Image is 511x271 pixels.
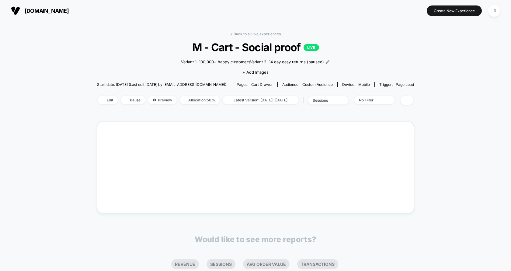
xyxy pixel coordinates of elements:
[427,5,482,16] button: Create New Experience
[304,44,319,51] p: LIVE
[121,96,145,104] span: Pause
[302,82,333,87] span: Custom Audience
[180,96,220,104] span: Allocation: 50%
[243,259,290,269] li: Avg Order Value
[237,82,273,87] div: Pages:
[181,59,324,65] span: Variant 1: 100,000+ happy customersVariant 2: 14 day easy returns (paused)
[25,8,69,14] span: [DOMAIN_NAME]
[486,5,502,17] button: IR
[358,82,370,87] span: mobile
[223,96,299,104] span: Latest Version: [DATE] - [DATE]
[195,235,316,244] p: Would like to see more reports?
[113,41,398,54] span: M - Cart - Social proof
[297,259,338,269] li: Transactions
[396,82,414,87] span: Page Load
[302,96,308,105] span: |
[207,259,235,269] li: Sessions
[242,70,269,75] span: + Add Images
[148,96,177,104] span: Preview
[359,98,383,102] div: No Filter
[251,82,273,87] span: cart drawer
[97,82,226,87] span: Start date: [DATE] (Last edit [DATE] by [EMAIL_ADDRESS][DOMAIN_NAME])
[337,82,374,87] span: Device:
[98,96,118,104] span: Edit
[313,98,337,103] div: sessions
[9,6,71,16] button: [DOMAIN_NAME]
[11,6,20,15] img: Visually logo
[171,259,199,269] li: Revenue
[379,82,414,87] div: Trigger:
[230,32,281,36] a: < Back to all live experiences
[488,5,500,17] div: IR
[282,82,333,87] div: Audience:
